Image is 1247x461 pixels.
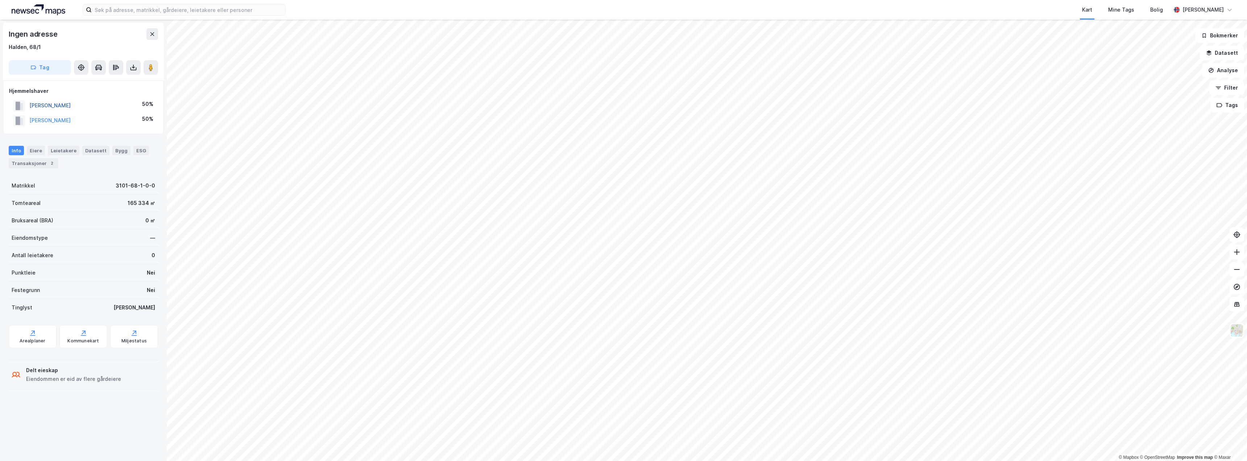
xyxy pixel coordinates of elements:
[12,268,36,277] div: Punktleie
[1230,324,1244,337] img: Z
[113,303,155,312] div: [PERSON_NAME]
[9,60,71,75] button: Tag
[12,251,53,260] div: Antall leietakere
[92,4,285,15] input: Søk på adresse, matrikkel, gårdeiere, leietakere eller personer
[20,338,45,344] div: Arealplaner
[142,115,153,123] div: 50%
[142,100,153,108] div: 50%
[12,216,53,225] div: Bruksareal (BRA)
[121,338,147,344] div: Miljøstatus
[26,366,121,375] div: Delt eieskap
[12,303,32,312] div: Tinglyst
[147,286,155,295] div: Nei
[1108,5,1134,14] div: Mine Tags
[1195,28,1244,43] button: Bokmerker
[1209,81,1244,95] button: Filter
[150,234,155,242] div: —
[145,216,155,225] div: 0 ㎡
[1140,455,1175,460] a: OpenStreetMap
[9,28,59,40] div: Ingen adresse
[27,146,45,155] div: Eiere
[82,146,109,155] div: Datasett
[1210,98,1244,112] button: Tags
[1211,426,1247,461] div: Kontrollprogram for chat
[112,146,130,155] div: Bygg
[1182,5,1224,14] div: [PERSON_NAME]
[9,158,58,168] div: Transaksjoner
[9,43,41,52] div: Halden, 68/1
[12,181,35,190] div: Matrikkel
[12,286,40,295] div: Festegrunn
[1082,5,1092,14] div: Kart
[12,234,48,242] div: Eiendomstype
[128,199,155,207] div: 165 334 ㎡
[67,338,99,344] div: Kommunekart
[152,251,155,260] div: 0
[116,181,155,190] div: 3101-68-1-0-0
[1202,63,1244,78] button: Analyse
[1177,455,1213,460] a: Improve this map
[133,146,149,155] div: ESG
[1211,426,1247,461] iframe: Chat Widget
[48,160,55,167] div: 2
[1150,5,1163,14] div: Bolig
[12,199,41,207] div: Tomteareal
[12,4,65,15] img: logo.a4113a55bc3d86da70a041830d287a7e.svg
[9,87,158,95] div: Hjemmelshaver
[48,146,79,155] div: Leietakere
[147,268,155,277] div: Nei
[1119,455,1139,460] a: Mapbox
[1200,46,1244,60] button: Datasett
[26,375,121,383] div: Eiendommen er eid av flere gårdeiere
[9,146,24,155] div: Info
